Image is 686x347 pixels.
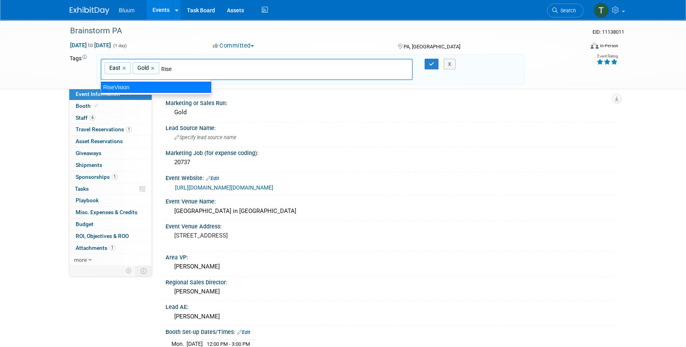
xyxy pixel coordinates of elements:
[112,174,118,180] span: 1
[69,230,152,242] a: ROI, Objectives & ROO
[76,126,132,132] span: Travel Reservations
[444,59,456,70] button: X
[109,245,115,251] span: 1
[594,3,609,18] img: Taylor Bradley
[171,106,610,119] div: Gold
[69,136,152,147] a: Asset Reservations
[166,326,616,336] div: Booth Set-up Dates/Times:
[69,148,152,159] a: Giveaways
[126,127,132,132] span: 1
[108,64,120,72] span: East
[76,209,137,215] span: Misc. Expenses & Credits
[122,266,136,276] td: Personalize Event Tab Strip
[69,112,152,124] a: Staff6
[593,29,624,35] span: Event ID: 11138011
[69,171,152,183] a: Sponsorships1
[558,8,576,13] span: Search
[174,134,236,140] span: Specify lead source name
[210,42,257,50] button: Committed
[76,233,129,239] span: ROI, Objectives & ROO
[171,156,610,169] div: 20737
[166,196,616,205] div: Event Venue Name:
[537,41,618,53] div: Event Format
[136,64,149,72] span: Gold
[151,64,156,73] a: ×
[76,174,118,180] span: Sponsorships
[166,301,616,311] div: Lead AE:
[76,245,115,251] span: Attachments
[75,186,89,192] span: Tasks
[76,103,100,109] span: Booth
[596,54,618,58] div: Event Rating
[175,184,273,191] a: [URL][DOMAIN_NAME][DOMAIN_NAME]
[161,65,272,73] input: Type tag and hit enter
[76,115,95,121] span: Staff
[69,254,152,266] a: more
[237,330,250,335] a: Edit
[171,311,610,323] div: [PERSON_NAME]
[166,122,616,132] div: Lead Source Name:
[76,150,101,156] span: Giveaways
[87,42,94,48] span: to
[69,195,152,206] a: Playbook
[69,124,152,135] a: Travel Reservations1
[76,91,120,97] span: Event Information
[591,42,598,49] img: Format-Inperson.png
[600,43,618,49] div: In-Person
[69,159,152,171] a: Shipments
[403,44,460,50] span: PA, [GEOGRAPHIC_DATA]
[547,4,583,17] a: Search
[69,219,152,230] a: Budget
[174,232,345,239] pre: [STREET_ADDRESS]
[122,64,128,73] a: ×
[67,24,572,38] div: Brainstorm PA
[74,257,87,263] span: more
[119,7,135,13] span: Bluum
[70,42,111,49] span: [DATE] [DATE]
[166,251,616,261] div: Area VP:
[69,100,152,112] a: Booth
[166,97,616,107] div: Marketing or Sales Run:
[90,115,95,121] span: 6
[76,197,99,203] span: Playbook
[166,172,616,182] div: Event Website:
[76,221,93,227] span: Budget
[171,261,610,273] div: [PERSON_NAME]
[70,54,89,85] td: Tags
[171,286,610,298] div: [PERSON_NAME]
[206,176,219,181] a: Edit
[101,82,212,93] div: RiseVision
[166,147,616,157] div: Marketing Job (for expense coding):
[69,242,152,254] a: Attachments1
[94,104,98,108] i: Booth reservation complete
[171,205,610,217] div: [GEOGRAPHIC_DATA] in [GEOGRAPHIC_DATA]
[69,183,152,195] a: Tasks
[166,276,616,286] div: Regional Sales Director:
[69,207,152,218] a: Misc. Expenses & Credits
[207,341,250,347] span: 12:00 PM - 3:00 PM
[69,88,152,100] a: Event Information
[112,43,127,48] span: (1 day)
[76,138,123,144] span: Asset Reservations
[76,162,102,168] span: Shipments
[136,266,152,276] td: Toggle Event Tabs
[166,220,616,230] div: Event Venue Address:
[70,7,109,15] img: ExhibitDay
